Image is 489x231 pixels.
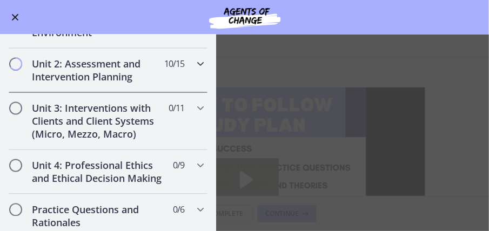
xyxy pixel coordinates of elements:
img: Agents of Change [180,4,310,30]
button: Play Video: c1o6hcmjueu5qasqsu00.mp4 [147,71,215,114]
button: Enable menu [9,11,22,24]
span: 0 / 11 [169,101,184,114]
h2: Unit 4: Professional Ethics and Ethical Decision Making [32,159,164,185]
button: Show settings menu [318,185,339,203]
span: 0 / 6 [173,203,184,216]
span: 0 / 9 [173,159,184,172]
button: Fullscreen [339,185,361,203]
button: Mute [296,185,318,203]
h2: Unit 2: Assessment and Intervention Planning [32,57,164,83]
div: Playbar [46,185,291,203]
h2: Unit 3: Interventions with Clients and Client Systems (Micro, Mezzo, Macro) [32,101,164,140]
span: 10 / 15 [164,57,184,70]
h2: Practice Questions and Rationales [32,203,164,229]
